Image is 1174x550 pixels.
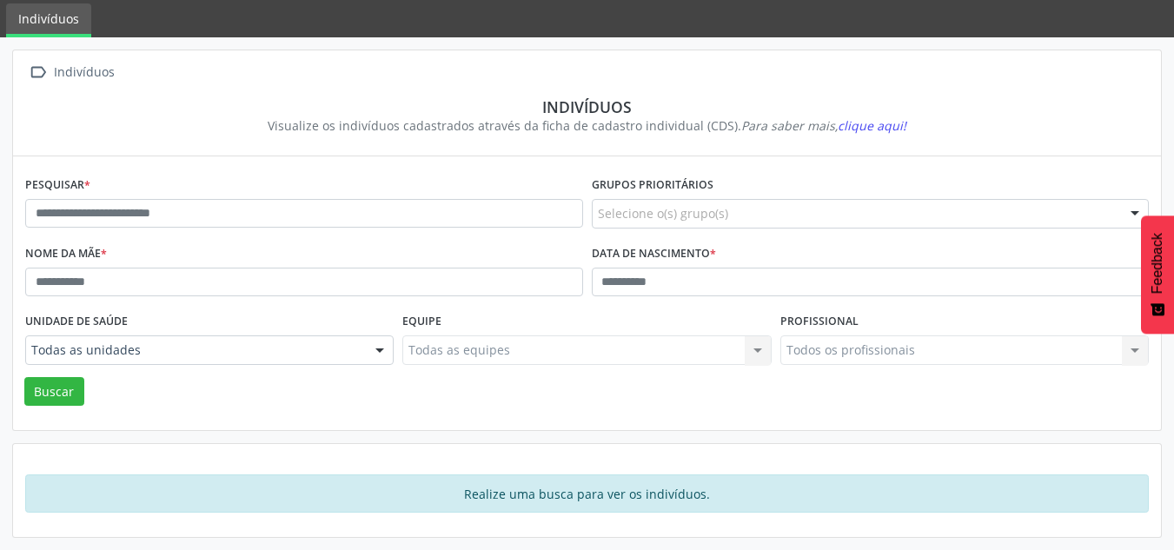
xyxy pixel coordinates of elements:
[25,60,50,85] i: 
[741,117,906,134] i: Para saber mais,
[24,377,84,407] button: Buscar
[592,172,713,199] label: Grupos prioritários
[780,308,859,335] label: Profissional
[598,204,728,222] span: Selecione o(s) grupo(s)
[31,341,358,359] span: Todas as unidades
[25,60,117,85] a:  Indivíduos
[838,117,906,134] span: clique aqui!
[25,308,128,335] label: Unidade de saúde
[1141,215,1174,334] button: Feedback - Mostrar pesquisa
[37,97,1137,116] div: Indivíduos
[6,3,91,37] a: Indivíduos
[25,241,107,268] label: Nome da mãe
[25,474,1149,513] div: Realize uma busca para ver os indivíduos.
[592,241,716,268] label: Data de nascimento
[50,60,117,85] div: Indivíduos
[37,116,1137,135] div: Visualize os indivíduos cadastrados através da ficha de cadastro individual (CDS).
[25,172,90,199] label: Pesquisar
[1150,233,1165,294] span: Feedback
[402,308,441,335] label: Equipe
